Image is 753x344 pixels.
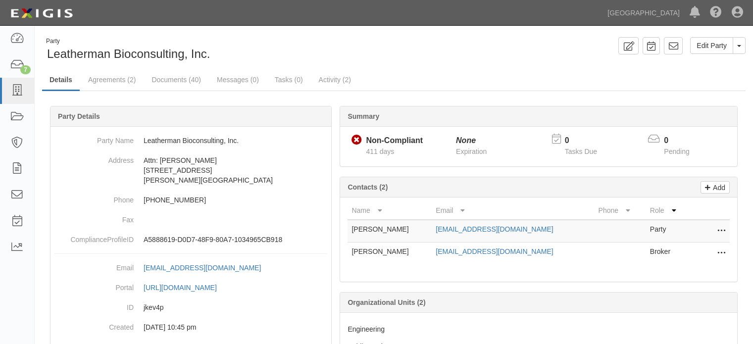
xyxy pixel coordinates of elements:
th: Email [432,201,594,220]
div: [EMAIL_ADDRESS][DOMAIN_NAME] [144,263,261,273]
dt: Fax [54,210,134,225]
dt: ID [54,297,134,312]
a: Documents (40) [144,70,208,90]
b: Organizational Units (2) [348,298,425,306]
dt: Portal [54,278,134,293]
dt: Email [54,258,134,273]
th: Role [646,201,690,220]
img: logo-5460c22ac91f19d4615b14bd174203de0afe785f0fc80cf4dbbc73dc1793850b.png [7,4,76,22]
span: Pending [664,147,689,155]
dt: Address [54,150,134,165]
dd: Leatherman Bioconsulting, Inc. [54,131,327,150]
dt: Phone [54,190,134,205]
span: Tasks Due [565,147,597,155]
a: Agreements (2) [81,70,143,90]
p: 0 [664,135,702,147]
a: [EMAIL_ADDRESS][DOMAIN_NAME] [436,247,553,255]
div: Non-Compliant [366,135,423,147]
i: None [456,136,476,145]
a: [EMAIL_ADDRESS][DOMAIN_NAME] [144,264,272,272]
a: Details [42,70,80,91]
span: Expiration [456,147,487,155]
a: Messages (0) [209,70,266,90]
p: 0 [565,135,609,147]
span: Leatherman Bioconsulting, Inc. [47,47,210,60]
dt: Party Name [54,131,134,146]
i: Help Center - Complianz [710,7,722,19]
th: Phone [595,201,646,220]
dd: [PHONE_NUMBER] [54,190,327,210]
p: Add [710,182,725,193]
dd: Attn: [PERSON_NAME] [STREET_ADDRESS] [PERSON_NAME][GEOGRAPHIC_DATA] [54,150,327,190]
b: Contacts (2) [348,183,388,191]
span: Engineering [348,325,385,333]
span: Since 08/08/2024 [366,147,394,155]
dd: jkev4p [54,297,327,317]
div: Leatherman Bioconsulting, Inc. [42,37,387,62]
dd: 08/05/2024 10:45 pm [54,317,327,337]
td: [PERSON_NAME] [348,243,432,265]
td: Broker [646,243,690,265]
dt: Created [54,317,134,332]
a: Add [701,181,730,194]
th: Name [348,201,432,220]
td: [PERSON_NAME] [348,220,432,243]
div: 7 [20,65,31,74]
a: [URL][DOMAIN_NAME] [144,284,228,292]
i: Non-Compliant [351,135,362,146]
td: Party [646,220,690,243]
div: Party [46,37,210,46]
a: [EMAIL_ADDRESS][DOMAIN_NAME] [436,225,553,233]
a: [GEOGRAPHIC_DATA] [602,3,685,23]
dt: ComplianceProfileID [54,230,134,245]
a: Tasks (0) [267,70,310,90]
a: Edit Party [690,37,733,54]
b: Summary [348,112,379,120]
b: Party Details [58,112,100,120]
a: Activity (2) [311,70,358,90]
p: A5888619-D0D7-48F9-80A7-1034965CB918 [144,235,327,245]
